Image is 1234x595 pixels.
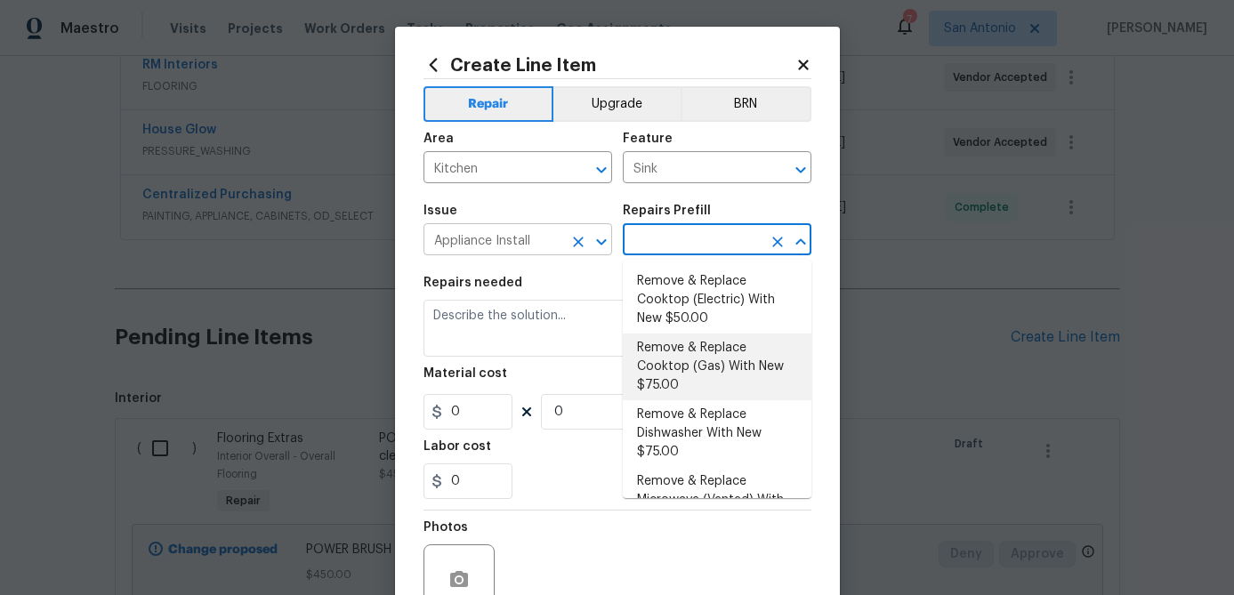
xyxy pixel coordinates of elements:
[423,86,554,122] button: Repair
[623,334,811,400] li: Remove & Replace Cooktop (Gas) With New $75.00
[623,467,811,534] li: Remove & Replace Microwave (Vented) With New $60.00
[788,157,813,182] button: Open
[623,133,673,145] h5: Feature
[623,267,811,334] li: Remove & Replace Cooktop (Electric) With New $50.00
[423,367,507,380] h5: Material cost
[589,157,614,182] button: Open
[681,86,811,122] button: BRN
[423,277,522,289] h5: Repairs needed
[589,229,614,254] button: Open
[553,86,681,122] button: Upgrade
[788,229,813,254] button: Close
[566,229,591,254] button: Clear
[765,229,790,254] button: Clear
[423,521,468,534] h5: Photos
[623,400,811,467] li: Remove & Replace Dishwasher With New $75.00
[423,205,457,217] h5: Issue
[623,205,711,217] h5: Repairs Prefill
[423,133,454,145] h5: Area
[423,440,491,453] h5: Labor cost
[423,55,795,75] h2: Create Line Item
